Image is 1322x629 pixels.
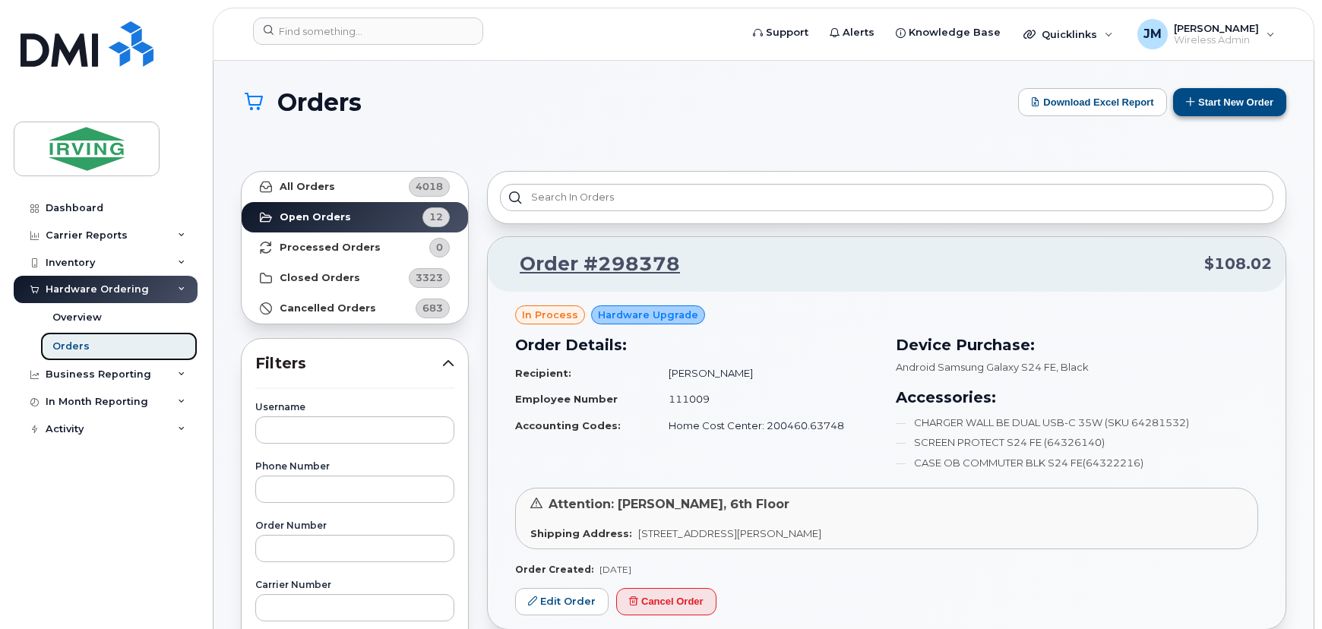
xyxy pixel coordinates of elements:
[255,403,454,412] label: Username
[255,352,442,375] span: Filters
[515,588,609,616] a: Edit Order
[896,361,1056,373] span: Android Samsung Galaxy S24 FE
[638,527,821,539] span: [STREET_ADDRESS][PERSON_NAME]
[616,588,716,616] button: Cancel Order
[530,527,632,539] strong: Shipping Address:
[429,210,443,224] span: 12
[500,184,1273,211] input: Search in orders
[1056,361,1089,373] span: , Black
[242,232,468,263] a: Processed Orders0
[255,580,454,589] label: Carrier Number
[280,242,381,254] strong: Processed Orders
[242,202,468,232] a: Open Orders12
[255,521,454,530] label: Order Number
[242,293,468,324] a: Cancelled Orders683
[515,564,593,575] strong: Order Created:
[501,251,680,278] a: Order #298378
[655,360,878,387] td: [PERSON_NAME]
[436,240,443,254] span: 0
[255,462,454,471] label: Phone Number
[655,412,878,439] td: Home Cost Center: 200460.63748
[280,181,335,193] strong: All Orders
[896,416,1258,430] li: CHARGER WALL BE DUAL USB-C 35W (SKU 64281532)
[515,393,618,405] strong: Employee Number
[896,456,1258,470] li: CASE OB COMMUTER BLK S24 FE(64322216)
[1204,253,1272,275] span: $108.02
[655,386,878,412] td: 111009
[422,301,443,315] span: 683
[280,211,351,223] strong: Open Orders
[1173,88,1286,116] button: Start New Order
[280,302,376,314] strong: Cancelled Orders
[242,172,468,202] a: All Orders4018
[1018,88,1167,116] button: Download Excel Report
[598,308,698,322] span: Hardware Upgrade
[242,263,468,293] a: Closed Orders3323
[896,435,1258,450] li: SCREEN PROTECT S24 FE (64326140)
[416,270,443,285] span: 3323
[599,564,631,575] span: [DATE]
[515,419,621,431] strong: Accounting Codes:
[549,497,789,511] span: Attention: [PERSON_NAME], 6th Floor
[896,386,1258,409] h3: Accessories:
[522,308,578,322] span: in process
[515,333,878,356] h3: Order Details:
[515,367,571,379] strong: Recipient:
[896,333,1258,356] h3: Device Purchase:
[280,272,360,284] strong: Closed Orders
[277,89,362,115] span: Orders
[416,179,443,194] span: 4018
